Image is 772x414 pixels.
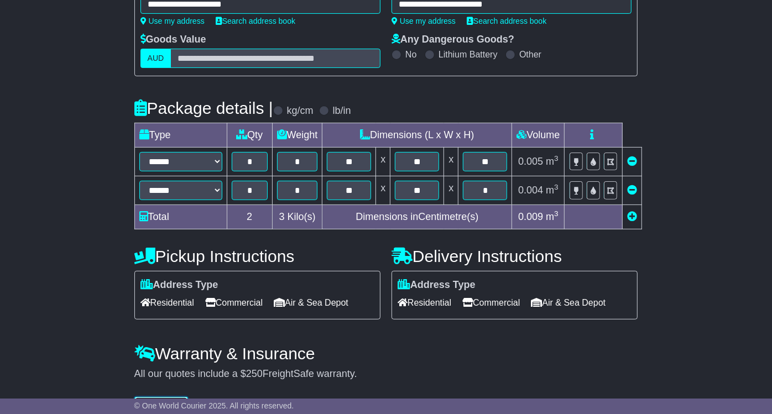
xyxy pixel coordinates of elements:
a: Search address book [216,17,295,25]
span: 3 [279,211,284,222]
a: Add new item [627,211,637,222]
label: Other [519,49,541,60]
h4: Warranty & Insurance [134,344,638,363]
td: Qty [227,123,272,148]
span: Air & Sea Depot [531,294,606,311]
label: Goods Value [140,34,206,46]
sup: 3 [554,154,559,163]
span: 250 [246,368,263,379]
span: m [546,211,559,222]
a: Remove this item [627,185,637,196]
span: Residential [398,294,451,311]
td: Type [134,123,227,148]
label: No [405,49,416,60]
label: Any Dangerous Goods? [392,34,514,46]
span: m [546,156,559,167]
td: x [376,176,390,205]
sup: 3 [554,183,559,191]
td: Dimensions (L x W x H) [322,123,512,148]
td: Dimensions in Centimetre(s) [322,205,512,229]
td: Kilo(s) [272,205,322,229]
div: All our quotes include a $ FreightSafe warranty. [134,368,638,380]
a: Remove this item [627,156,637,167]
label: Lithium Battery [439,49,498,60]
span: 0.009 [518,211,543,222]
span: 0.004 [518,185,543,196]
td: 2 [227,205,272,229]
label: Address Type [398,279,476,291]
label: AUD [140,49,171,68]
h4: Package details | [134,99,273,117]
a: Search address book [467,17,546,25]
span: Commercial [205,294,263,311]
td: x [376,148,390,176]
label: Address Type [140,279,218,291]
span: m [546,185,559,196]
span: 0.005 [518,156,543,167]
td: Weight [272,123,322,148]
span: © One World Courier 2025. All rights reserved. [134,401,294,410]
a: Use my address [392,17,456,25]
h4: Delivery Instructions [392,247,638,265]
span: Commercial [462,294,520,311]
span: Air & Sea Depot [274,294,348,311]
label: lb/in [333,105,351,117]
label: kg/cm [287,105,314,117]
td: Volume [512,123,565,148]
sup: 3 [554,209,559,218]
a: Use my address [140,17,205,25]
h4: Pickup Instructions [134,247,380,265]
span: Residential [140,294,194,311]
td: Total [134,205,227,229]
td: x [444,176,458,205]
td: x [444,148,458,176]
